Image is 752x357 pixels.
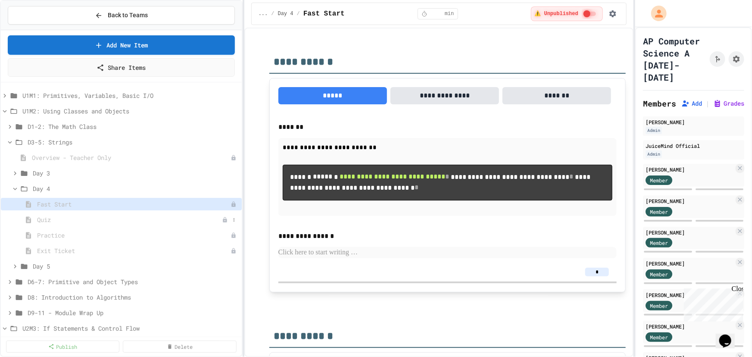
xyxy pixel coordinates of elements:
[32,153,231,162] span: Overview - Teacher Only
[22,106,238,116] span: U1M2: Using Classes and Objects
[28,277,238,286] span: D6-7: Primitive and Object Types
[37,215,222,224] span: Quiz
[650,270,668,278] span: Member
[643,35,706,83] h1: AP Computer Science A [DATE]-[DATE]
[680,285,743,322] iframe: chat widget
[37,200,231,209] span: Fast Start
[37,231,231,240] span: Practice
[646,118,742,126] div: [PERSON_NAME]
[297,10,300,17] span: /
[230,216,238,224] button: More options
[705,98,710,109] span: |
[646,166,734,173] div: [PERSON_NAME]
[650,333,668,341] span: Member
[231,248,237,254] div: Unpublished
[3,3,59,55] div: Chat with us now!Close
[33,169,238,178] span: Day 3
[642,3,669,23] div: My Account
[650,239,668,247] span: Member
[646,260,734,267] div: [PERSON_NAME]
[445,10,454,17] span: min
[729,51,744,67] button: Assignment Settings
[716,323,743,348] iframe: chat widget
[650,302,668,310] span: Member
[28,293,238,302] span: D8: Introduction to Algorithms
[28,138,238,147] span: D3-5: Strings
[8,58,235,77] a: Share Items
[646,150,662,158] div: Admin
[681,99,702,108] button: Add
[231,201,237,207] div: Unpublished
[28,122,238,131] span: D1-2: The Math Class
[33,262,238,271] span: Day 5
[259,10,268,17] span: ...
[646,291,734,299] div: [PERSON_NAME]
[231,155,237,161] div: Unpublished
[646,229,734,236] div: [PERSON_NAME]
[8,35,235,55] a: Add New Item
[303,9,345,19] span: Fast Start
[37,246,231,255] span: Exit Ticket
[22,324,238,333] span: U2M3: If Statements & Control Flow
[271,10,274,17] span: /
[646,323,734,330] div: [PERSON_NAME]
[222,217,228,223] div: Unpublished
[278,10,293,17] span: Day 4
[6,341,119,353] a: Publish
[531,6,603,21] div: ⚠️ Students cannot see this content! Click the toggle to publish it and make it visible to your c...
[646,142,742,150] div: JuiceMind Official
[33,184,238,193] span: Day 4
[535,10,578,17] span: ⚠️ Unpublished
[231,232,237,238] div: Unpublished
[108,11,148,20] span: Back to Teams
[8,6,235,25] button: Back to Teams
[713,99,744,108] button: Grades
[643,97,676,110] h2: Members
[22,91,238,100] span: U1M1: Primitives, Variables, Basic I/O
[28,308,238,317] span: D9-11 - Module Wrap Up
[123,341,236,353] a: Delete
[650,208,668,216] span: Member
[710,51,725,67] button: Click to see fork details
[646,197,734,205] div: [PERSON_NAME]
[650,176,668,184] span: Member
[646,127,662,134] div: Admin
